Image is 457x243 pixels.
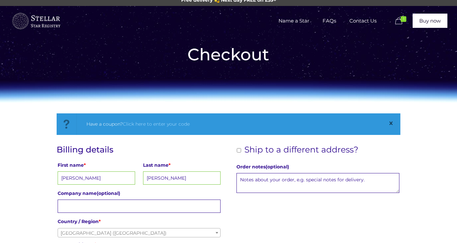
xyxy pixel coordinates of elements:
[11,6,61,36] a: Buy a Star
[169,162,171,168] abbr: required
[57,145,222,154] h3: Billing details
[58,217,221,226] label: Country / Region
[237,148,241,152] input: Ship to a different address?
[316,11,343,31] span: FAQs
[58,228,221,237] span: United Kingdom (UK)
[11,11,61,31] img: buyastar-logo-transparent
[343,6,383,36] a: Contact Us
[272,11,316,31] span: Name a Star
[401,16,406,22] span: 1
[58,189,221,198] label: Company name
[266,164,289,170] span: (optional)
[97,190,120,196] span: (optional)
[272,6,316,36] a: Name a Star
[84,162,86,168] abbr: required
[57,46,401,64] h1: Checkout
[86,120,382,128] div: Have a coupon?
[99,218,101,224] abbr: required
[143,160,221,170] label: Last name
[413,14,447,28] a: Buy now
[58,160,135,170] label: First name
[393,17,409,25] a: 1
[123,121,190,127] a: Click here to enter your code
[236,162,400,171] label: Order notes
[316,6,343,36] a: FAQs
[58,228,221,238] span: United Kingdom (UK)
[343,11,383,31] span: Contact Us
[244,145,358,154] span: Ship to a different address?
